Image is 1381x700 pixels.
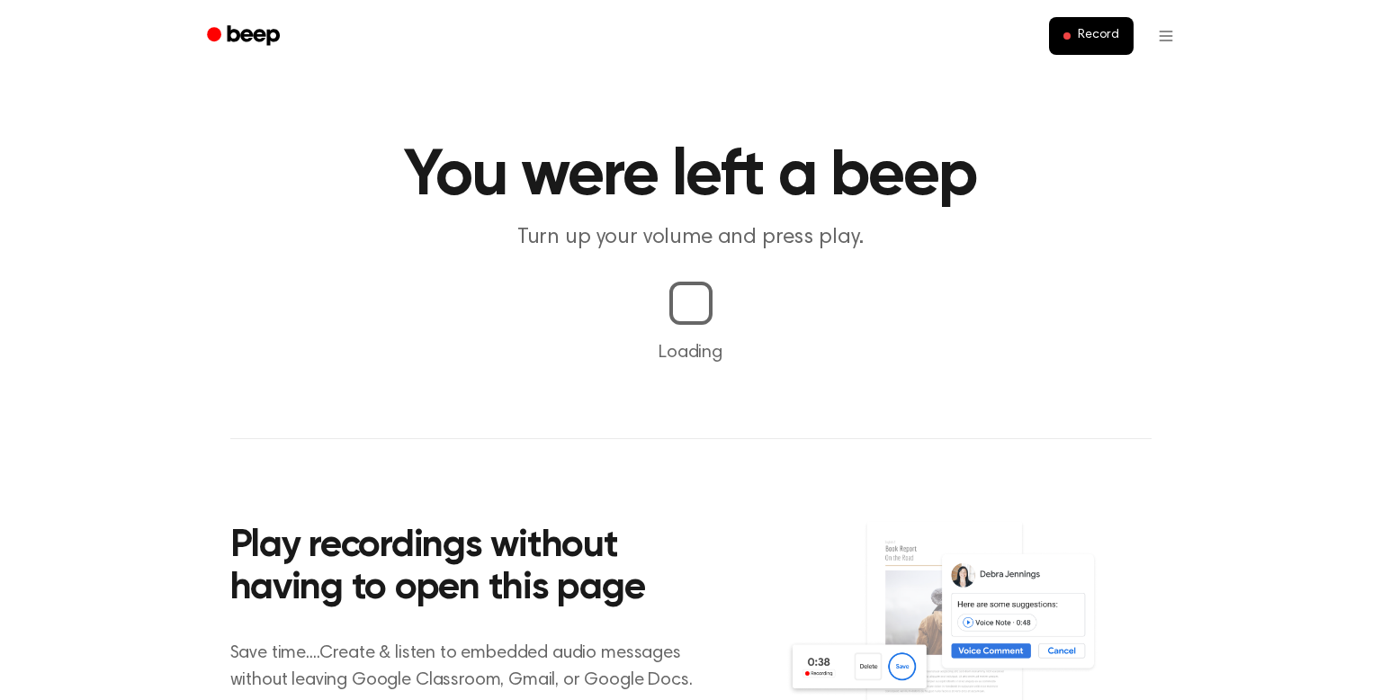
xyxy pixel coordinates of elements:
span: Record [1078,28,1118,44]
p: Loading [22,339,1359,366]
p: Turn up your volume and press play. [345,223,1036,253]
p: Save time....Create & listen to embedded audio messages without leaving Google Classroom, Gmail, ... [230,640,715,694]
button: Record [1049,17,1133,55]
h1: You were left a beep [230,144,1152,209]
a: Beep [194,19,296,54]
h2: Play recordings without having to open this page [230,525,715,611]
button: Open menu [1144,14,1188,58]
